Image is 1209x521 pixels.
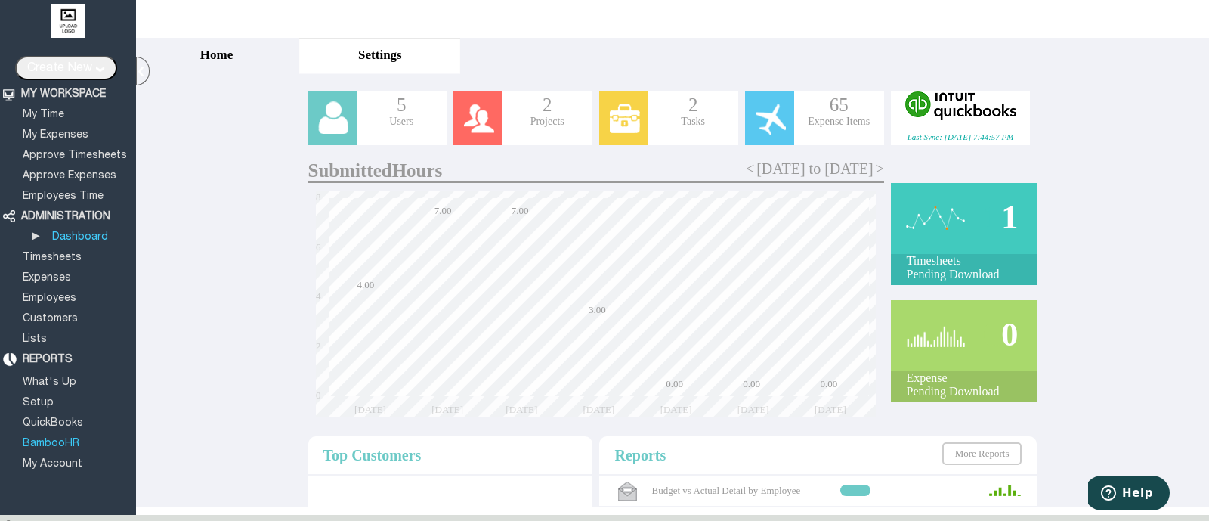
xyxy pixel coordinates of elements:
a: QuickBooks [20,418,85,428]
span: [DATE] to [DATE] [756,160,873,178]
button: Home [136,38,297,73]
a: Employees Time [20,191,106,201]
div: Last Sync: [DATE] 7:44:57 PM [891,132,1029,141]
a: REPORTS [20,355,75,364]
a: Dashboard [50,232,110,242]
a: Approve Expenses [20,171,119,181]
a: More Reports [942,442,1022,465]
div: MY WORKSPACE [21,88,106,101]
span: Top Customers [323,447,422,464]
img: upload logo [51,4,85,38]
div: ▶ [32,229,43,243]
div: Pending Download [891,385,1037,399]
img: Help [1144,8,1180,33]
div: Pending Download [891,268,1037,281]
div: 3.00 [589,304,606,316]
a: Customers [20,314,80,324]
div: 65 [794,95,884,116]
div: ADMINISTRATION [21,210,110,223]
div: 5 [357,95,447,116]
a: My Expenses [20,130,91,140]
div: Projects [502,116,592,128]
span: Budget vs Actual Detail by Employee [599,485,800,496]
div: 4.00 [357,279,375,291]
div: 0.00 [820,378,837,390]
div: 7.00 [434,205,452,217]
a: Approve Timesheets [20,150,129,160]
span: > [876,160,884,178]
a: BambooHR [20,439,82,448]
div: 0.00 [666,378,683,390]
span: Reports [614,447,666,464]
div: Hide Menus [136,57,150,85]
a: Timesheets [20,253,84,262]
a: Setup [20,398,56,408]
div: 2 [502,95,592,116]
div: 0.00 [743,378,760,390]
a: What's Up [20,377,79,387]
div: Expense Items [794,116,884,128]
a: My Time [20,110,66,119]
div: 7.00 [512,205,529,217]
a: Employees [20,293,79,303]
div: --> [891,183,1037,402]
iframe: Opens a widget where you can find more information [1088,476,1170,513]
a: Lists [20,334,49,344]
a: Expenses [20,273,73,283]
div: Users [357,116,447,128]
button: Settings [299,38,460,73]
div: 1 [891,191,1037,243]
span: < [746,160,754,178]
input: Create New [15,56,117,80]
div: Timesheets [891,254,1037,268]
a: My Account [20,459,85,469]
div: Tasks [648,116,738,128]
span: SubmittedHours [308,160,443,181]
div: Expense [891,371,1037,385]
div: 2 [648,95,738,116]
div: 0 [891,308,1037,361]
